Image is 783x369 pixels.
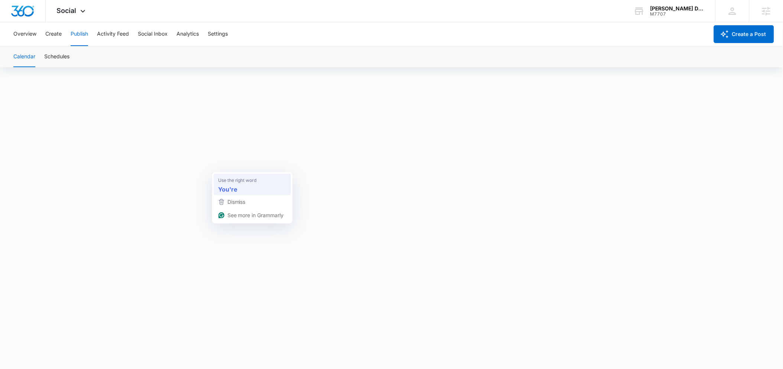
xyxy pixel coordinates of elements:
[714,25,774,43] button: Create a Post
[44,46,69,67] button: Schedules
[177,22,199,46] button: Analytics
[13,46,35,67] button: Calendar
[45,22,62,46] button: Create
[57,7,77,14] span: Social
[650,12,705,17] div: account id
[650,6,705,12] div: account name
[71,22,88,46] button: Publish
[13,22,36,46] button: Overview
[138,22,168,46] button: Social Inbox
[97,22,129,46] button: Activity Feed
[208,22,228,46] button: Settings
